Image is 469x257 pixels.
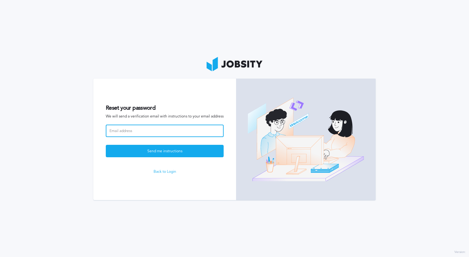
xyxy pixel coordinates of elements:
[106,105,224,111] h2: Reset your password
[454,250,466,254] label: Version:
[106,114,224,119] span: We will send a verification email with instructions to your email address
[106,145,223,158] div: Send me instructions
[106,125,224,137] input: Email address
[106,170,224,174] a: Back to Login
[106,145,224,157] button: Send me instructions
